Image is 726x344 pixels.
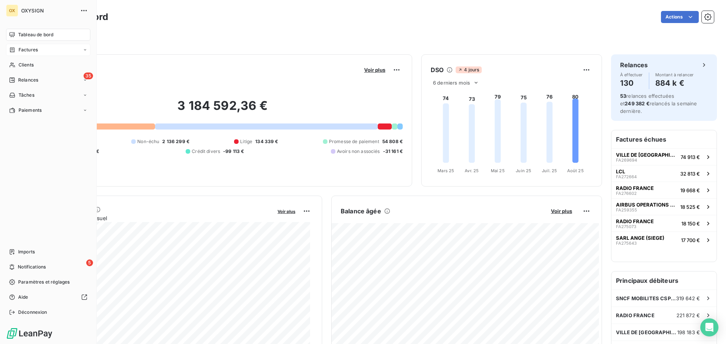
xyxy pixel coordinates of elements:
[676,295,700,301] span: 319 642 €
[549,208,574,214] button: Voir plus
[611,198,717,215] button: AIRBUS OPERATIONS GMBHFA25935518 525 €
[681,237,700,243] span: 17 700 €
[21,8,76,14] span: OXYSIGN
[43,214,272,222] span: Chiffre d'affaires mensuel
[611,165,717,182] button: LCLFA27266432 813 €
[680,204,700,210] span: 18 525 €
[551,208,572,214] span: Voir plus
[620,93,626,99] span: 53
[616,185,654,191] span: RADIO FRANCE
[19,46,38,53] span: Factures
[255,138,278,145] span: 134 339 €
[6,74,90,86] a: 35Relances
[680,187,700,193] span: 19 668 €
[18,31,53,38] span: Tableau de bord
[18,77,38,83] span: Relances
[611,215,717,231] button: RADIO FRANCEFA27507318 150 €
[611,130,717,148] h6: Factures échues
[278,209,295,214] span: Voir plus
[6,291,90,303] a: Aide
[86,259,93,266] span: 5
[437,168,454,173] tspan: Mars 25
[6,5,18,17] div: OX
[6,44,90,56] a: Factures
[433,80,470,86] span: 6 derniers mois
[19,92,34,99] span: Tâches
[611,182,717,198] button: RADIO FRANCEFA27660219 668 €
[661,11,699,23] button: Actions
[620,73,643,77] span: À effectuer
[6,327,53,339] img: Logo LeanPay
[616,174,637,179] span: FA272664
[18,279,70,285] span: Paramètres et réglages
[240,138,252,145] span: Litige
[456,66,481,73] span: 4 jours
[611,148,717,165] button: VILLE DE [GEOGRAPHIC_DATA]FA26969474 913 €
[6,29,90,41] a: Tableau de bord
[364,67,385,73] span: Voir plus
[680,171,700,177] span: 32 813 €
[491,168,505,173] tspan: Mai 25
[616,235,664,241] span: SARL ANGE (SIEGE)
[362,66,388,73] button: Voir plus
[611,231,717,248] button: SARL ANGE (SIEGE)FA27564317 700 €
[6,276,90,288] a: Paramètres et réglages
[620,93,697,114] span: relances effectuées et relancés la semaine dernière.
[616,208,637,212] span: FA259355
[6,104,90,116] a: Paiements
[192,148,220,155] span: Crédit divers
[337,148,380,155] span: Avoirs non associés
[655,77,694,89] h4: 884 k €
[681,154,700,160] span: 74 913 €
[542,168,557,173] tspan: Juil. 25
[616,241,637,245] span: FA275643
[6,59,90,71] a: Clients
[6,246,90,258] a: Imports
[620,60,648,69] h6: Relances
[43,98,403,121] h2: 3 184 592,36 €
[18,294,28,301] span: Aide
[162,138,189,145] span: 2 136 299 €
[567,168,584,173] tspan: Août 25
[329,138,379,145] span: Promesse de paiement
[616,152,678,158] span: VILLE DE [GEOGRAPHIC_DATA]
[431,65,444,74] h6: DSO
[625,100,649,106] span: 249 382 €
[616,224,636,229] span: FA275073
[616,329,677,335] span: VILLE DE [GEOGRAPHIC_DATA]
[18,309,47,316] span: Déconnexion
[677,329,700,335] span: 198 183 €
[341,207,381,216] h6: Balance âgée
[465,168,479,173] tspan: Avr. 25
[616,295,676,301] span: SNCF MOBILITES CSP CFO
[616,191,637,196] span: FA276602
[18,248,35,255] span: Imports
[616,158,637,162] span: FA269694
[676,312,700,318] span: 221 872 €
[620,77,643,89] h4: 130
[382,138,403,145] span: 54 808 €
[275,208,298,214] button: Voir plus
[383,148,403,155] span: -31 161 €
[223,148,244,155] span: -99 113 €
[655,73,694,77] span: Montant à relancer
[616,168,625,174] span: LCL
[6,89,90,101] a: Tâches
[19,107,42,114] span: Paiements
[84,73,93,79] span: 35
[681,221,700,227] span: 18 150 €
[137,138,159,145] span: Non-échu
[19,62,34,68] span: Clients
[616,202,677,208] span: AIRBUS OPERATIONS GMBH
[516,168,531,173] tspan: Juin 25
[616,312,655,318] span: RADIO FRANCE
[611,271,717,290] h6: Principaux débiteurs
[18,264,46,270] span: Notifications
[700,318,718,336] div: Open Intercom Messenger
[616,218,654,224] span: RADIO FRANCE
